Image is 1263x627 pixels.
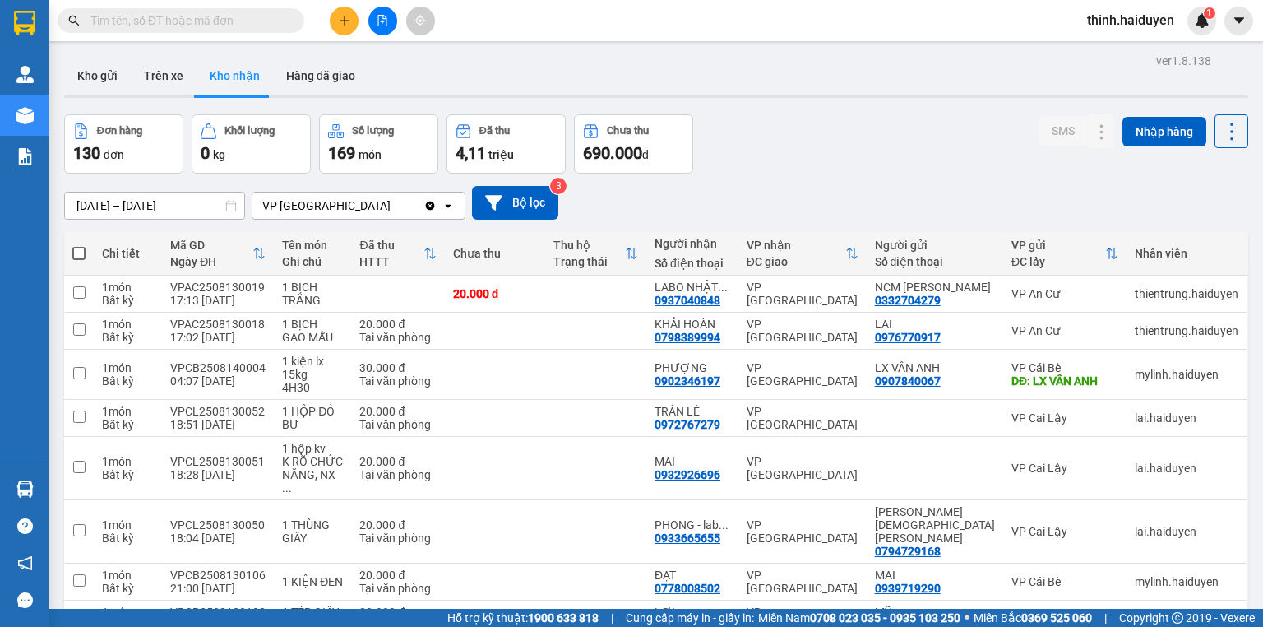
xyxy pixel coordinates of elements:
[747,281,858,307] div: VP [GEOGRAPHIC_DATA]
[747,361,858,388] div: VP [GEOGRAPHIC_DATA]
[102,374,154,388] div: Bất kỳ
[359,374,436,388] div: Tại văn phòng
[359,455,436,468] div: 20.000 đ
[102,405,154,418] div: 1 món
[875,361,995,374] div: LX VÂN ANH
[607,125,649,137] div: Chưa thu
[282,255,343,268] div: Ghi chú
[406,7,435,35] button: aim
[359,318,436,331] div: 20.000 đ
[16,66,34,83] img: warehouse-icon
[102,518,154,532] div: 1 món
[17,518,33,534] span: question-circle
[359,582,436,595] div: Tại văn phòng
[747,518,858,545] div: VP [GEOGRAPHIC_DATA]
[64,114,183,174] button: Đơn hàng130đơn
[1011,239,1105,252] div: VP gửi
[17,555,33,571] span: notification
[1011,324,1118,337] div: VP An Cư
[1135,287,1238,300] div: thientrung.haiduyen
[102,532,154,545] div: Bất kỳ
[224,125,275,137] div: Khối lượng
[1122,117,1206,146] button: Nhập hàng
[875,331,941,344] div: 0976770917
[1135,525,1238,538] div: lai.haiduyen
[1135,411,1238,425] div: lai.haiduyen
[131,56,197,95] button: Trên xe
[550,178,567,194] sup: 3
[282,481,292,495] span: ...
[553,255,625,268] div: Trạng thái
[359,255,423,268] div: HTTT
[359,331,436,344] div: Tại văn phòng
[875,255,995,268] div: Số điện thoại
[875,239,995,252] div: Người gửi
[162,232,274,276] th: Toggle SortBy
[16,148,34,165] img: solution-icon
[359,468,436,481] div: Tại văn phòng
[414,15,426,26] span: aim
[758,609,960,627] span: Miền Nam
[479,125,510,137] div: Đã thu
[453,287,538,300] div: 20.000 đ
[655,606,730,619] div: LỢI
[655,374,720,388] div: 0902346197
[282,518,343,545] div: 1 THÙNG GIẤY
[1135,247,1238,260] div: Nhân viên
[102,294,154,307] div: Bất kỳ
[352,125,394,137] div: Số lượng
[377,15,388,26] span: file-add
[875,505,995,545] div: nk thiên phúc cl
[359,418,436,431] div: Tại văn phòng
[90,12,285,30] input: Tìm tên, số ĐT hoặc mã đơn
[447,609,599,627] span: Hỗ trợ kỹ thuật:
[747,405,858,431] div: VP [GEOGRAPHIC_DATA]
[170,518,266,532] div: VPCL2508130050
[328,143,355,163] span: 169
[655,405,730,418] div: TRÂN LÊ
[655,468,720,481] div: 0932926696
[170,255,252,268] div: Ngày ĐH
[351,232,444,276] th: Toggle SortBy
[17,592,33,608] span: message
[642,148,649,161] span: đ
[16,107,34,124] img: warehouse-icon
[170,239,252,252] div: Mã GD
[359,532,436,545] div: Tại văn phòng
[170,569,266,582] div: VPCB2508130106
[16,481,34,498] img: warehouse-icon
[1011,411,1118,425] div: VP Cai Lậy
[102,361,154,374] div: 1 món
[102,247,154,260] div: Chi tiết
[1104,609,1107,627] span: |
[738,232,867,276] th: Toggle SortBy
[102,331,154,344] div: Bất kỳ
[1003,232,1127,276] th: Toggle SortBy
[282,405,343,431] div: 1 HỘP ĐỎ BỰ
[97,125,142,137] div: Đơn hàng
[282,355,343,381] div: 1 kiện lx 15kg
[1135,324,1238,337] div: thientrung.haiduyen
[1011,575,1118,588] div: VP Cái Bè
[213,148,225,161] span: kg
[273,56,368,95] button: Hàng đã giao
[747,569,858,595] div: VP [GEOGRAPHIC_DATA]
[68,15,80,26] span: search
[64,56,131,95] button: Kho gửi
[974,609,1092,627] span: Miền Bắc
[875,606,995,619] div: MỸ
[330,7,359,35] button: plus
[545,232,646,276] th: Toggle SortBy
[719,518,729,532] span: ...
[1021,611,1092,625] strong: 0369 525 060
[655,237,730,250] div: Người nhận
[446,114,566,174] button: Đã thu4,11 triệu
[810,611,960,625] strong: 0708 023 035 - 0935 103 250
[472,186,558,220] button: Bộ lọc
[102,455,154,468] div: 1 món
[170,294,266,307] div: 17:13 [DATE]
[170,532,266,545] div: 18:04 [DATE]
[73,143,100,163] span: 130
[655,257,730,270] div: Số điện thoại
[1011,255,1105,268] div: ĐC lấy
